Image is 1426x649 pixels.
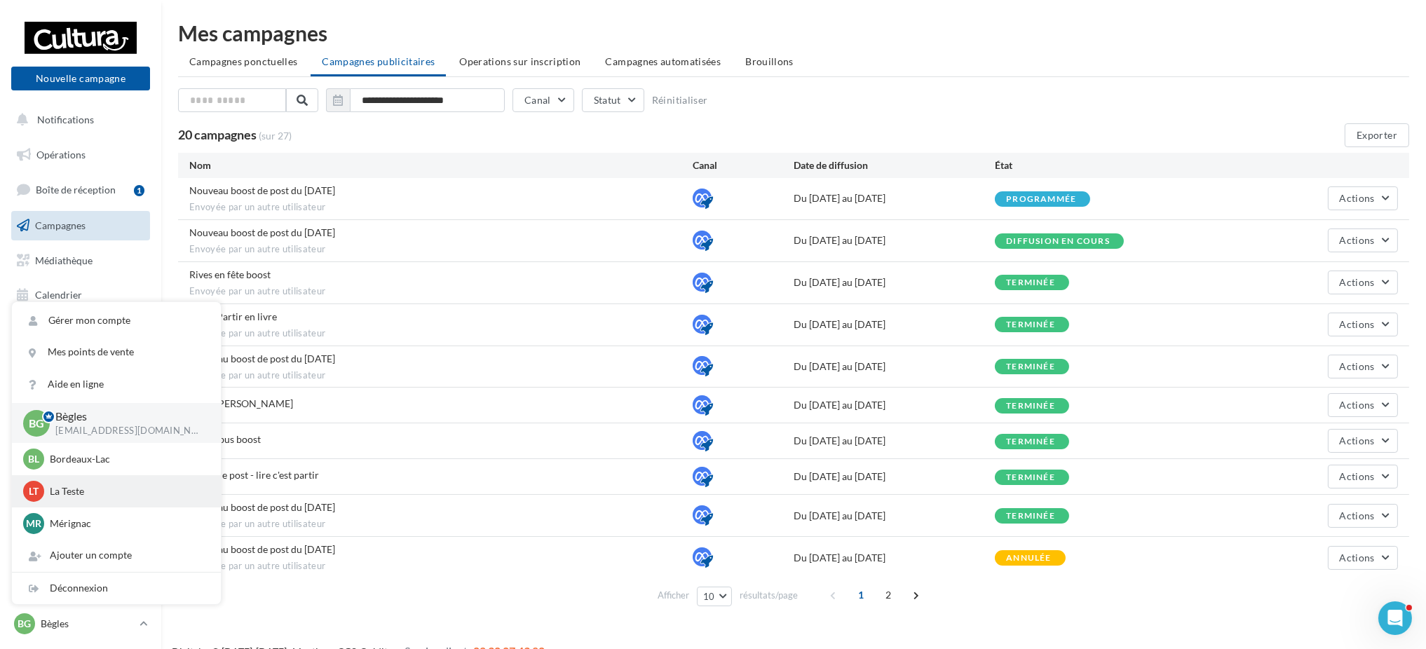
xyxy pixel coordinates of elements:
[37,114,94,125] span: Notifications
[1328,355,1398,378] button: Actions
[189,268,271,280] span: Rives en fête boost
[189,353,335,364] span: Nouveau boost de post du 06/05/2025
[1328,429,1398,453] button: Actions
[1340,360,1375,372] span: Actions
[1328,271,1398,294] button: Actions
[794,360,995,374] div: Du [DATE] au [DATE]
[794,434,995,448] div: Du [DATE] au [DATE]
[36,149,86,160] span: Opérations
[50,517,204,531] p: Mérignac
[703,591,715,602] span: 10
[189,433,261,445] span: Columbus boost
[29,484,39,498] span: LT
[1340,435,1375,446] span: Actions
[1345,123,1409,147] button: Exporter
[189,55,297,67] span: Campagnes ponctuelles
[8,246,153,275] a: Médiathèque
[1328,228,1398,252] button: Actions
[189,201,693,214] span: Envoyée par un autre utilisateur
[55,409,198,425] p: Bègles
[189,243,693,256] span: Envoyée par un autre utilisateur
[55,425,198,437] p: [EMAIL_ADDRESS][DOMAIN_NAME]
[189,327,693,340] span: Envoyée par un autre utilisateur
[697,587,733,606] button: 10
[794,509,995,523] div: Du [DATE] au [DATE]
[512,88,574,112] button: Canal
[693,158,794,172] div: Canal
[794,398,995,412] div: Du [DATE] au [DATE]
[1328,504,1398,528] button: Actions
[1006,237,1110,246] div: Diffusion en cours
[189,226,335,238] span: Nouveau boost de post du 01/09/2025
[1328,393,1398,417] button: Actions
[1340,234,1375,246] span: Actions
[12,336,221,368] a: Mes points de vente
[178,127,257,142] span: 20 campagnes
[1006,437,1055,446] div: terminée
[12,369,221,400] a: Aide en ligne
[1340,510,1375,521] span: Actions
[1340,276,1375,288] span: Actions
[794,275,995,289] div: Du [DATE] au [DATE]
[50,484,204,498] p: La Teste
[11,67,150,90] button: Nouvelle campagne
[1006,402,1055,411] div: terminée
[8,175,153,205] a: Boîte de réception1
[134,185,144,196] div: 1
[12,573,221,604] div: Déconnexion
[1340,399,1375,411] span: Actions
[1006,320,1055,329] div: terminée
[259,130,292,142] span: (sur 27)
[1006,512,1055,521] div: terminée
[12,540,221,571] div: Ajouter un compte
[28,452,39,466] span: BL
[35,219,86,231] span: Campagnes
[18,617,32,631] span: Bg
[189,285,693,298] span: Envoyée par un autre utilisateur
[35,254,93,266] span: Médiathèque
[189,543,335,555] span: Nouveau boost de post du 15/01/2025
[8,280,153,310] a: Calendrier
[1340,318,1375,330] span: Actions
[459,55,580,67] span: Operations sur inscription
[26,517,41,531] span: Mr
[794,551,995,565] div: Du [DATE] au [DATE]
[995,158,1196,172] div: État
[877,584,899,606] span: 2
[189,158,693,172] div: Nom
[745,55,794,67] span: Brouillons
[41,617,134,631] p: Bègles
[794,191,995,205] div: Du [DATE] au [DATE]
[1340,470,1375,482] span: Actions
[1340,192,1375,204] span: Actions
[189,560,693,573] span: Envoyée par un autre utilisateur
[189,518,693,531] span: Envoyée par un autre utilisateur
[8,140,153,170] a: Opérations
[794,233,995,247] div: Du [DATE] au [DATE]
[1328,546,1398,570] button: Actions
[29,415,44,431] span: Bg
[8,211,153,240] a: Campagnes
[582,88,644,112] button: Statut
[178,22,1409,43] div: Mes campagnes
[50,452,204,466] p: Bordeaux-Lac
[794,158,995,172] div: Date de diffusion
[35,289,82,301] span: Calendrier
[1006,362,1055,371] div: terminée
[11,610,150,637] a: Bg Bègles
[606,55,721,67] span: Campagnes automatisées
[1328,465,1398,489] button: Actions
[1006,554,1051,563] div: annulée
[652,95,708,106] button: Réinitialiser
[189,184,335,196] span: Nouveau boost de post du 03/09/2025
[1378,601,1412,635] iframe: Intercom live chat
[1328,313,1398,336] button: Actions
[36,184,116,196] span: Boîte de réception
[850,584,872,606] span: 1
[1006,195,1076,204] div: programmée
[794,470,995,484] div: Du [DATE] au [DATE]
[189,310,277,322] span: Boost Partir en livre
[8,105,147,135] button: Notifications
[189,397,293,409] span: Bosst cynthia kafka
[12,305,221,336] a: Gérer mon compte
